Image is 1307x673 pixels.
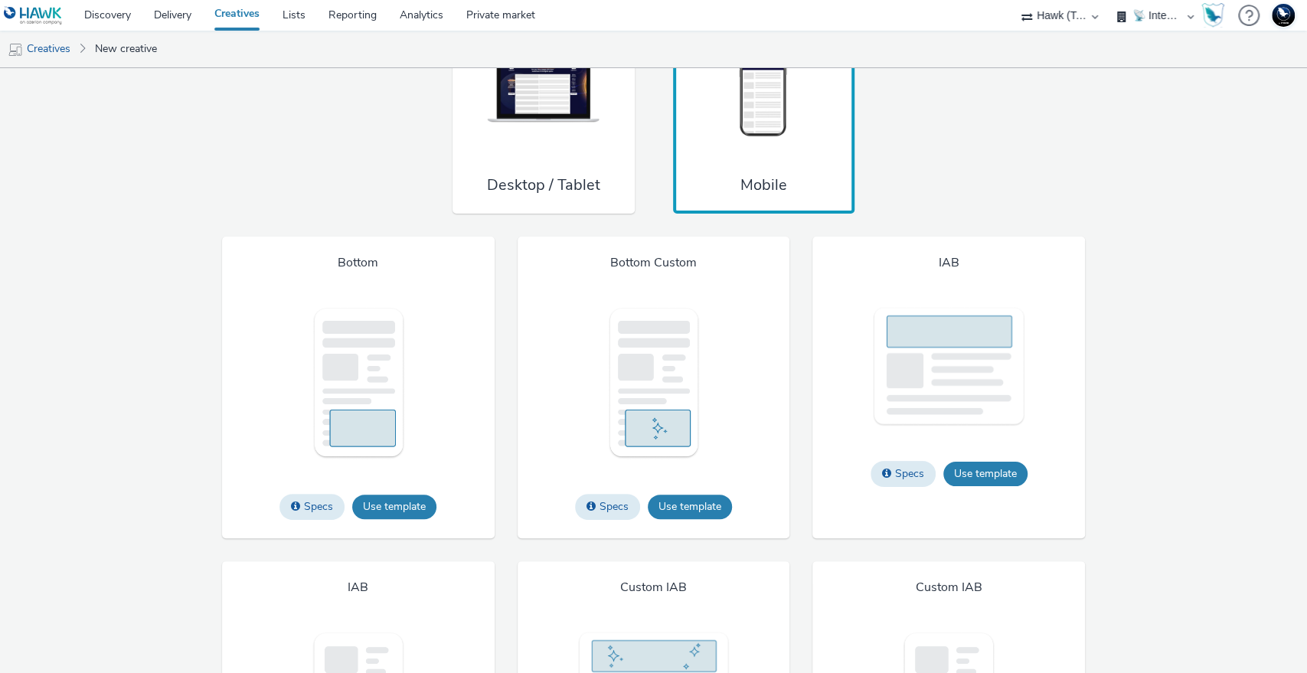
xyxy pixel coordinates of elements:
button: Specs [575,494,640,520]
h4: IAB [939,255,959,272]
img: thumbnail of rich media mobile type [706,40,821,141]
a: Hawk Academy [1201,3,1230,28]
button: Use template [648,495,732,519]
h4: Bottom [338,255,378,272]
img: thumbnail of rich media desktop type [486,40,601,141]
img: Hawk Academy [1201,3,1224,28]
h3: Mobile [740,175,787,195]
h4: Bottom Custom [610,255,697,272]
img: thumbnail of rich media template [872,306,1025,426]
button: Specs [871,461,936,487]
h4: Custom IAB [620,580,687,596]
img: undefined Logo [4,6,63,25]
button: Use template [352,495,436,519]
img: Support Hawk [1272,4,1295,27]
img: thumbnail of rich media template [312,306,405,459]
img: thumbnail of rich media template [607,306,701,459]
h4: Custom IAB [916,580,982,596]
button: Use template [943,462,1028,486]
button: Specs [279,494,345,520]
a: New creative [87,31,165,67]
img: mobile [8,42,23,57]
h3: Desktop / Tablet [487,175,600,195]
h4: IAB [348,580,368,596]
